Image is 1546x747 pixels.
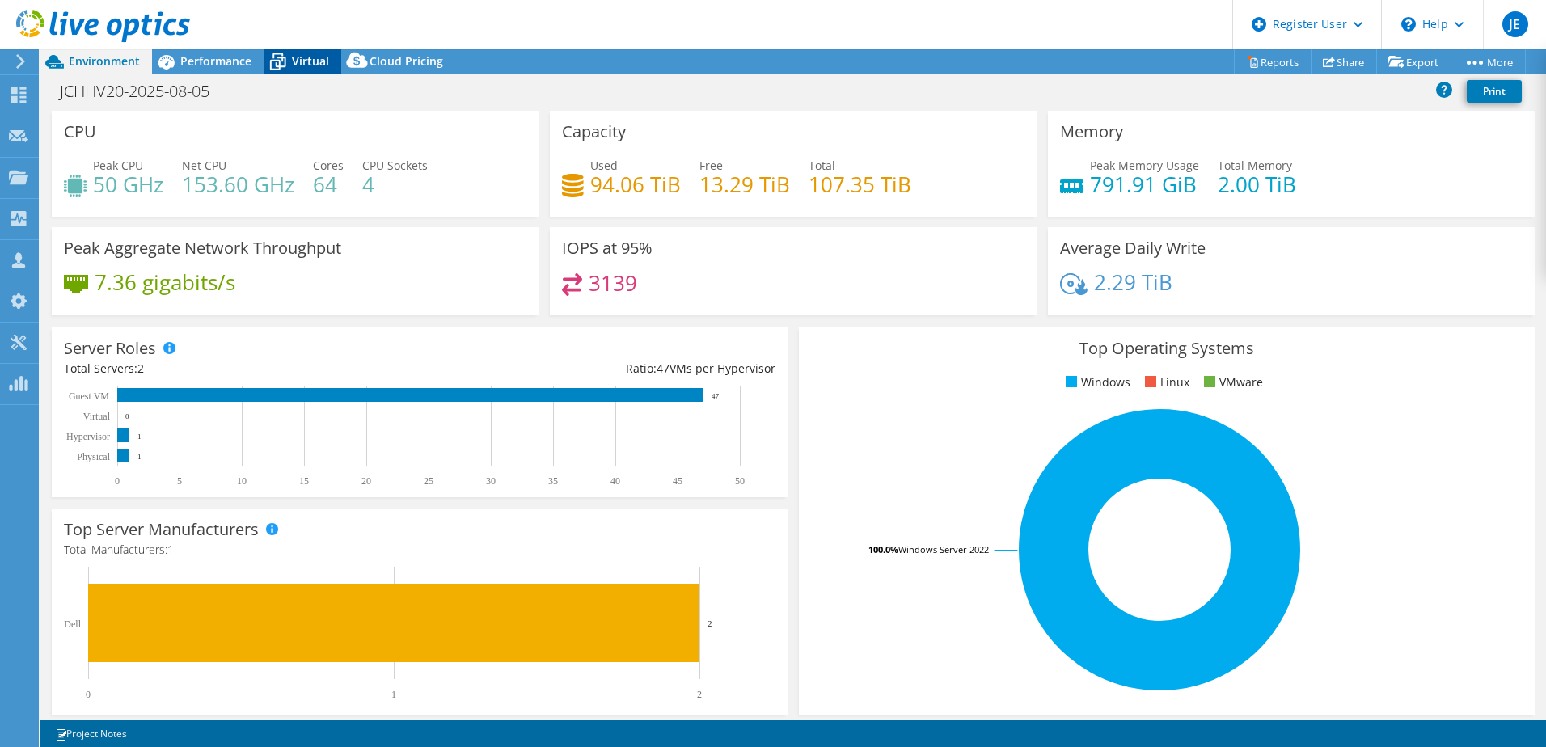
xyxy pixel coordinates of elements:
[69,390,109,402] text: Guest VM
[590,175,681,193] h4: 94.06 TiB
[137,433,142,441] text: 1
[1401,17,1416,32] svg: \n
[180,53,251,69] span: Performance
[562,239,653,257] h3: IOPS at 95%
[809,175,911,193] h4: 107.35 TiB
[486,475,496,487] text: 30
[735,475,745,487] text: 50
[64,521,259,538] h3: Top Server Manufacturers
[93,175,163,193] h4: 50 GHz
[610,475,620,487] text: 40
[1090,158,1199,173] span: Peak Memory Usage
[182,158,226,173] span: Net CPU
[64,123,96,141] h3: CPU
[83,411,111,422] text: Virtual
[93,158,143,173] span: Peak CPU
[712,392,720,400] text: 47
[77,451,110,462] text: Physical
[1502,11,1528,37] span: JE
[137,361,144,376] span: 2
[292,53,329,69] span: Virtual
[673,475,682,487] text: 45
[1090,175,1199,193] h4: 791.91 GiB
[64,340,156,357] h3: Server Roles
[868,543,898,555] tspan: 100.0%
[313,175,344,193] h4: 64
[1141,373,1189,391] li: Linux
[589,274,637,292] h4: 3139
[167,542,174,557] span: 1
[1376,49,1451,74] a: Export
[86,689,91,700] text: 0
[424,475,433,487] text: 25
[562,123,626,141] h3: Capacity
[182,175,294,193] h4: 153.60 GHz
[1311,49,1377,74] a: Share
[53,82,234,100] h1: JCHHV20-2025-08-05
[1218,158,1292,173] span: Total Memory
[697,689,702,700] text: 2
[137,453,142,461] text: 1
[1451,49,1526,74] a: More
[699,158,723,173] span: Free
[391,689,396,700] text: 1
[66,431,110,442] text: Hypervisor
[64,541,775,559] h4: Total Manufacturers:
[64,618,81,630] text: Dell
[809,158,835,173] span: Total
[590,158,618,173] span: Used
[657,361,670,376] span: 47
[548,475,558,487] text: 35
[362,158,428,173] span: CPU Sockets
[313,158,344,173] span: Cores
[44,724,138,744] a: Project Notes
[177,475,182,487] text: 5
[299,475,309,487] text: 15
[420,360,775,378] div: Ratio: VMs per Hypervisor
[1467,80,1522,103] a: Print
[1234,49,1312,74] a: Reports
[115,475,120,487] text: 0
[125,412,129,420] text: 0
[1060,123,1123,141] h3: Memory
[1200,373,1263,391] li: VMware
[699,175,790,193] h4: 13.29 TiB
[708,618,712,628] text: 2
[361,475,371,487] text: 20
[1218,175,1296,193] h4: 2.00 TiB
[362,175,428,193] h4: 4
[370,53,443,69] span: Cloud Pricing
[237,475,247,487] text: 10
[64,239,341,257] h3: Peak Aggregate Network Throughput
[69,53,140,69] span: Environment
[64,360,420,378] div: Total Servers:
[95,273,235,291] h4: 7.36 gigabits/s
[898,543,989,555] tspan: Windows Server 2022
[811,340,1523,357] h3: Top Operating Systems
[1094,273,1172,291] h4: 2.29 TiB
[1060,239,1206,257] h3: Average Daily Write
[1062,373,1130,391] li: Windows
